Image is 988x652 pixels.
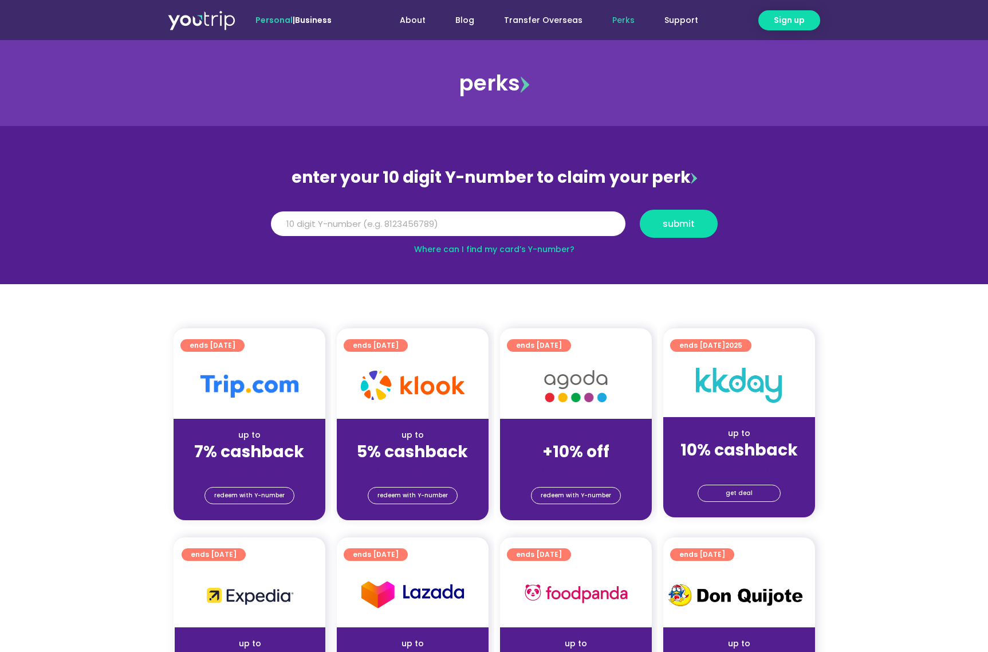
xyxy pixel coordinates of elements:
[597,10,650,31] a: Perks
[698,485,781,502] a: get deal
[344,548,408,561] a: ends [DATE]
[271,211,625,237] input: 10 digit Y-number (e.g. 8123456789)
[182,548,246,561] a: ends [DATE]
[353,548,399,561] span: ends [DATE]
[565,429,586,441] span: up to
[509,462,643,474] div: (for stays only)
[542,441,609,463] strong: +10% off
[507,548,571,561] a: ends [DATE]
[670,548,734,561] a: ends [DATE]
[204,487,294,504] a: redeem with Y-number
[489,10,597,31] a: Transfer Overseas
[670,339,751,352] a: ends [DATE]2025
[414,243,574,255] a: Where can I find my card’s Y-number?
[672,638,806,650] div: up to
[385,10,440,31] a: About
[214,488,285,504] span: redeem with Y-number
[650,10,713,31] a: Support
[680,439,798,461] strong: 10% cashback
[183,462,316,474] div: (for stays only)
[180,339,245,352] a: ends [DATE]
[672,427,806,439] div: up to
[191,548,237,561] span: ends [DATE]
[507,339,571,352] a: ends [DATE]
[295,14,332,26] a: Business
[679,339,742,352] span: ends [DATE]
[255,14,332,26] span: |
[194,441,304,463] strong: 7% cashback
[265,163,723,193] div: enter your 10 digit Y-number to claim your perk
[640,210,718,238] button: submit
[344,339,408,352] a: ends [DATE]
[346,429,479,441] div: up to
[377,488,448,504] span: redeem with Y-number
[363,10,713,31] nav: Menu
[440,10,489,31] a: Blog
[541,488,611,504] span: redeem with Y-number
[726,485,753,501] span: get deal
[516,548,562,561] span: ends [DATE]
[725,340,742,350] span: 2025
[353,339,399,352] span: ends [DATE]
[516,339,562,352] span: ends [DATE]
[774,14,805,26] span: Sign up
[190,339,235,352] span: ends [DATE]
[368,487,458,504] a: redeem with Y-number
[679,548,725,561] span: ends [DATE]
[663,219,695,228] span: submit
[346,638,479,650] div: up to
[271,210,718,246] form: Y Number
[758,10,820,30] a: Sign up
[346,462,479,474] div: (for stays only)
[531,487,621,504] a: redeem with Y-number
[183,429,316,441] div: up to
[357,441,468,463] strong: 5% cashback
[509,638,643,650] div: up to
[184,638,316,650] div: up to
[255,14,293,26] span: Personal
[672,461,806,473] div: (for stays only)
